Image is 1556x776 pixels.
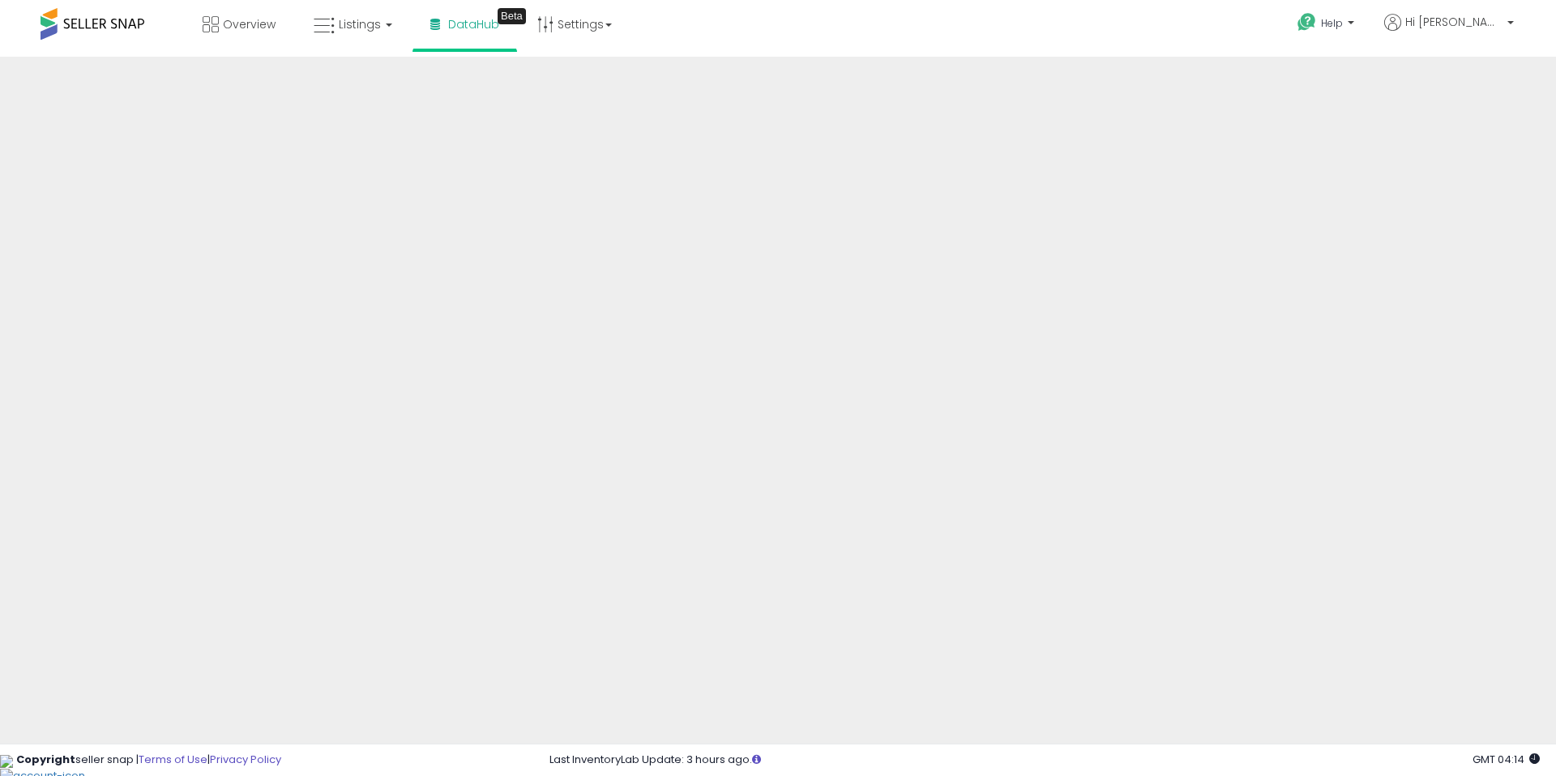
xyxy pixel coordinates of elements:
[1297,12,1317,32] i: Get Help
[339,16,381,32] span: Listings
[448,16,499,32] span: DataHub
[498,8,526,24] div: Tooltip anchor
[1321,16,1343,30] span: Help
[223,16,276,32] span: Overview
[1405,14,1503,30] span: Hi [PERSON_NAME]
[1384,14,1514,50] a: Hi [PERSON_NAME]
